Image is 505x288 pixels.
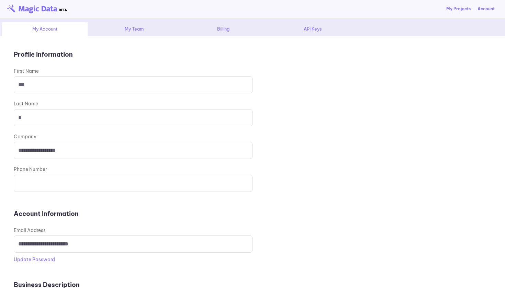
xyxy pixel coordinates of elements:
div: Billing [180,22,266,36]
div: Company [14,133,491,140]
div: My Account [2,22,88,36]
div: Update Password [14,256,491,263]
img: beta-logo.png [7,4,67,13]
div: Phone Number [14,166,491,173]
div: My Team [91,22,177,36]
p: Profile Information [14,50,491,59]
div: Account [478,6,495,12]
div: First Name [14,68,491,74]
div: Last Name [14,100,491,107]
p: Account Information [14,209,491,218]
a: My Projects [446,6,471,12]
div: API Keys [270,22,356,36]
div: Email Address [14,227,491,234]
